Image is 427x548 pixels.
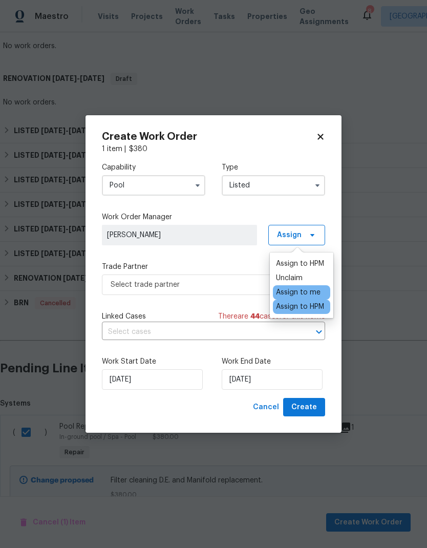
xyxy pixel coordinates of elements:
[218,311,325,322] span: There are case s for this home
[222,356,325,367] label: Work End Date
[277,230,302,240] span: Assign
[311,179,324,192] button: Show options
[276,302,324,312] div: Assign to HPM
[250,313,260,320] span: 44
[276,273,303,283] div: Unclaim
[253,401,279,414] span: Cancel
[191,179,204,192] button: Show options
[249,398,283,417] button: Cancel
[276,259,324,269] div: Assign to HPM
[283,398,325,417] button: Create
[312,325,326,339] button: Open
[222,369,323,390] input: M/D/YYYY
[222,175,325,196] input: Select...
[102,311,146,322] span: Linked Cases
[102,175,205,196] input: Select...
[102,356,205,367] label: Work Start Date
[111,280,302,290] span: Select trade partner
[107,230,252,240] span: [PERSON_NAME]
[102,369,203,390] input: M/D/YYYY
[102,132,316,142] h2: Create Work Order
[276,287,321,298] div: Assign to me
[291,401,317,414] span: Create
[102,324,296,340] input: Select cases
[129,145,147,153] span: $ 380
[222,162,325,173] label: Type
[102,144,325,154] div: 1 item |
[102,162,205,173] label: Capability
[102,212,325,222] label: Work Order Manager
[102,262,325,272] label: Trade Partner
